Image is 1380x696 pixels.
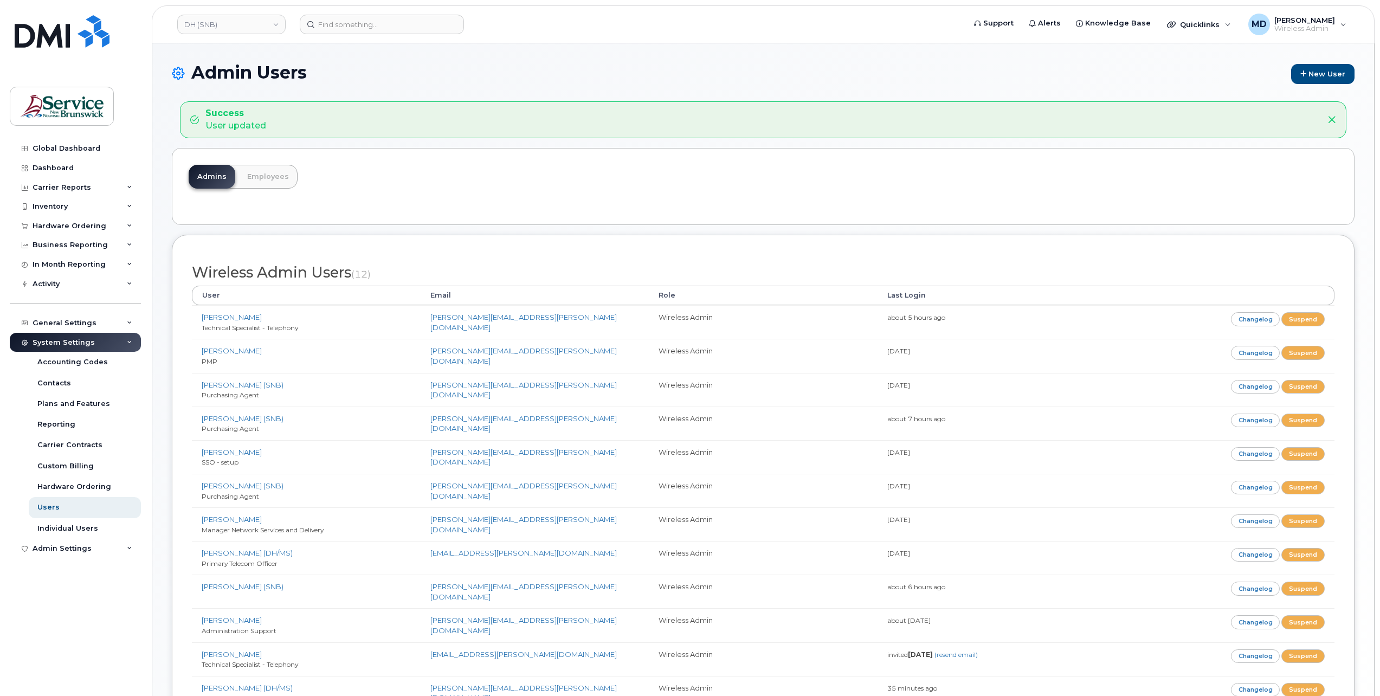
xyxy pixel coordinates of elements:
small: [DATE] [887,482,910,490]
strong: [DATE] [908,650,933,659]
a: Suspend [1281,414,1325,427]
a: [PERSON_NAME] (SNB) [202,582,283,591]
a: Suspend [1281,447,1325,461]
td: Wireless Admin [649,373,878,407]
small: [DATE] [887,448,910,456]
a: New User [1291,64,1355,84]
a: [EMAIL_ADDRESS][PERSON_NAME][DOMAIN_NAME] [430,549,617,557]
a: [PERSON_NAME][EMAIL_ADDRESS][PERSON_NAME][DOMAIN_NAME] [430,448,617,467]
small: about [DATE] [887,616,931,624]
a: Changelog [1231,582,1280,595]
a: [PERSON_NAME][EMAIL_ADDRESS][PERSON_NAME][DOMAIN_NAME] [430,515,617,534]
small: about 6 hours ago [887,583,945,591]
small: PMP [202,357,217,365]
small: about 5 hours ago [887,313,945,321]
small: Technical Specialist - Telephony [202,660,298,668]
small: Purchasing Agent [202,492,259,500]
a: [PERSON_NAME][EMAIL_ADDRESS][PERSON_NAME][DOMAIN_NAME] [430,582,617,601]
a: Suspend [1281,481,1325,494]
td: Wireless Admin [649,474,878,507]
small: [DATE] [887,347,910,355]
a: [PERSON_NAME] (DH/MS) [202,684,293,692]
a: [PERSON_NAME] (SNB) [202,481,283,490]
small: Technical Specialist - Telephony [202,324,298,332]
small: Primary Telecom Officer [202,559,278,568]
th: Last Login [878,286,1106,305]
a: Changelog [1231,615,1280,629]
a: Suspend [1281,582,1325,595]
strong: Success [205,107,266,120]
a: Suspend [1281,312,1325,326]
a: Changelog [1231,380,1280,394]
td: Wireless Admin [649,507,878,541]
td: Wireless Admin [649,642,878,676]
small: Administration Support [202,627,276,635]
a: Changelog [1231,414,1280,427]
a: Suspend [1281,548,1325,562]
a: (resend email) [934,650,978,659]
td: Wireless Admin [649,407,878,440]
small: about 7 hours ago [887,415,945,423]
a: [PERSON_NAME][EMAIL_ADDRESS][PERSON_NAME][DOMAIN_NAME] [430,616,617,635]
a: Suspend [1281,514,1325,528]
td: Wireless Admin [649,575,878,608]
a: [PERSON_NAME] [202,346,262,355]
th: Email [421,286,649,305]
a: Suspend [1281,380,1325,394]
a: Employees [238,165,298,189]
small: 35 minutes ago [887,684,937,692]
a: Changelog [1231,312,1280,326]
a: Changelog [1231,481,1280,494]
td: Wireless Admin [649,541,878,575]
a: [PERSON_NAME][EMAIL_ADDRESS][PERSON_NAME][DOMAIN_NAME] [430,381,617,399]
h1: Admin Users [172,63,1355,84]
small: Manager Network Services and Delivery [202,526,324,534]
a: Changelog [1231,447,1280,461]
a: [PERSON_NAME] (SNB) [202,381,283,389]
small: Purchasing Agent [202,391,259,399]
a: [PERSON_NAME] (DH/MS) [202,549,293,557]
a: Suspend [1281,649,1325,663]
small: Purchasing Agent [202,424,259,433]
th: User [192,286,421,305]
a: [PERSON_NAME][EMAIL_ADDRESS][PERSON_NAME][DOMAIN_NAME] [430,414,617,433]
a: [PERSON_NAME][EMAIL_ADDRESS][PERSON_NAME][DOMAIN_NAME] [430,346,617,365]
a: [PERSON_NAME] [202,650,262,659]
small: invited [887,650,978,659]
td: Wireless Admin [649,608,878,642]
small: SSO - setup [202,458,238,466]
a: [PERSON_NAME][EMAIL_ADDRESS][PERSON_NAME][DOMAIN_NAME] [430,481,617,500]
a: Changelog [1231,346,1280,359]
a: Suspend [1281,615,1325,629]
a: [PERSON_NAME] [202,313,262,321]
a: [PERSON_NAME] [202,448,262,456]
td: Wireless Admin [649,339,878,372]
a: [PERSON_NAME] [202,515,262,524]
th: Role [649,286,878,305]
a: Changelog [1231,649,1280,663]
small: (12) [351,268,371,280]
a: [EMAIL_ADDRESS][PERSON_NAME][DOMAIN_NAME] [430,650,617,659]
a: [PERSON_NAME] [202,616,262,624]
small: [DATE] [887,381,910,389]
a: [PERSON_NAME][EMAIL_ADDRESS][PERSON_NAME][DOMAIN_NAME] [430,313,617,332]
a: [PERSON_NAME] (SNB) [202,414,283,423]
a: Changelog [1231,514,1280,528]
a: Admins [189,165,235,189]
a: Suspend [1281,346,1325,359]
div: User updated [205,107,266,132]
td: Wireless Admin [649,305,878,339]
td: Wireless Admin [649,440,878,474]
a: Changelog [1231,548,1280,562]
small: [DATE] [887,515,910,524]
small: [DATE] [887,549,910,557]
h2: Wireless Admin Users [192,265,1334,281]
